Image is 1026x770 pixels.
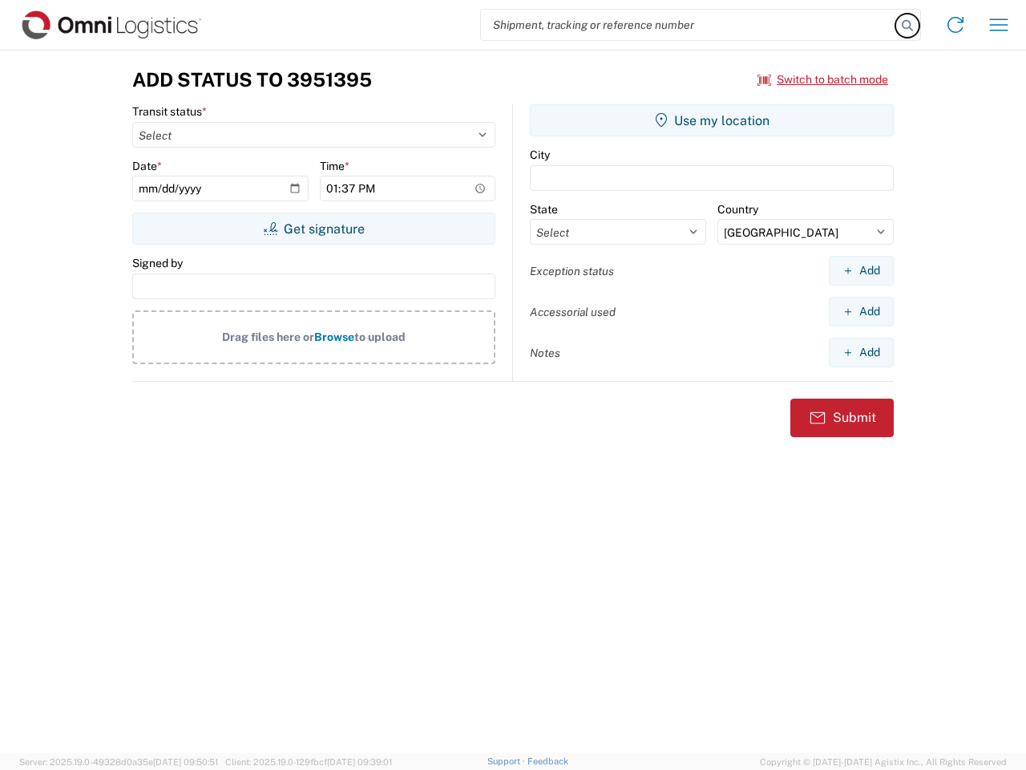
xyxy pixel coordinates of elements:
label: Transit status [132,104,207,119]
span: Browse [314,330,354,343]
button: Use my location [530,104,894,136]
label: State [530,202,558,217]
input: Shipment, tracking or reference number [481,10,896,40]
button: Get signature [132,213,495,245]
button: Add [829,338,894,367]
label: Signed by [132,256,183,270]
a: Feedback [527,756,568,766]
label: Notes [530,346,560,360]
label: Exception status [530,264,614,278]
label: City [530,148,550,162]
span: [DATE] 09:50:51 [153,757,218,767]
label: Date [132,159,162,173]
span: [DATE] 09:39:01 [327,757,392,767]
span: Server: 2025.19.0-49328d0a35e [19,757,218,767]
button: Switch to batch mode [757,67,888,93]
button: Submit [790,399,894,437]
span: Copyright © [DATE]-[DATE] Agistix Inc., All Rights Reserved [760,755,1007,769]
button: Add [829,256,894,286]
label: Time [320,159,349,173]
h3: Add Status to 3951395 [132,68,372,91]
span: Drag files here or [222,330,314,343]
span: to upload [354,330,406,343]
label: Country [717,202,758,217]
button: Add [829,297,894,326]
a: Support [487,756,527,766]
span: Client: 2025.19.0-129fbcf [225,757,392,767]
label: Accessorial used [530,305,616,319]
